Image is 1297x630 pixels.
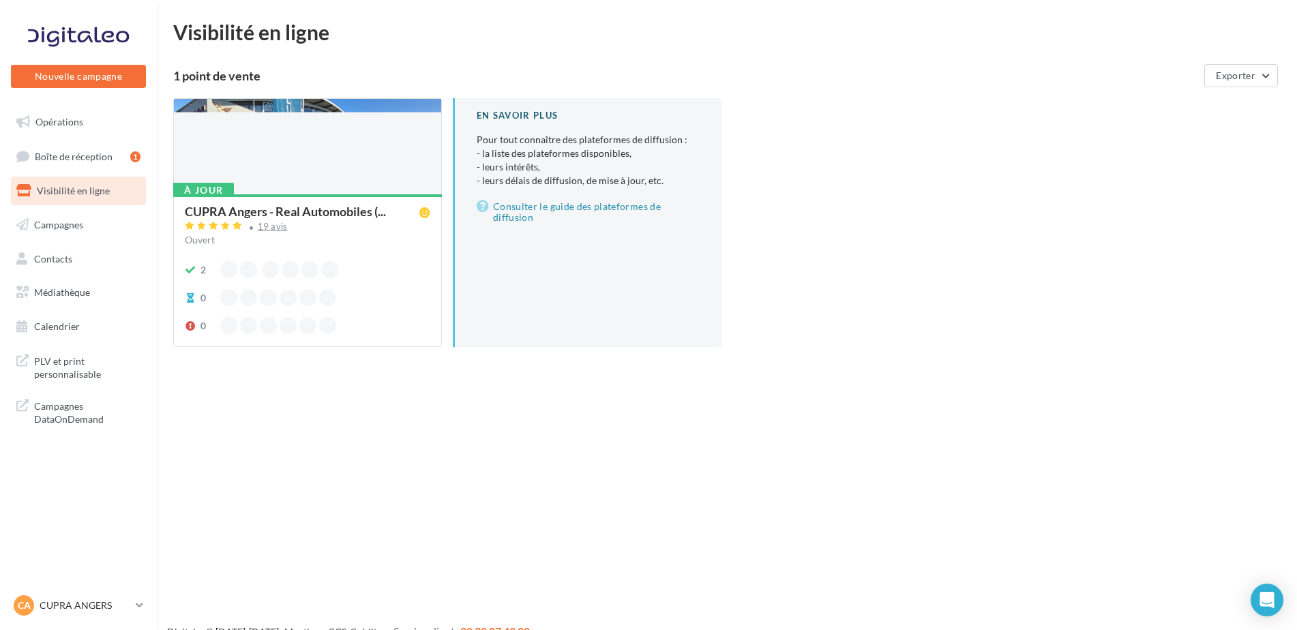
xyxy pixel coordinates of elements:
a: Campagnes DataOnDemand [8,391,149,432]
a: PLV et print personnalisable [8,346,149,387]
div: 2 [200,263,206,277]
a: 19 avis [185,220,430,236]
button: Nouvelle campagne [11,65,146,88]
div: 1 [130,151,140,162]
span: Opérations [35,116,83,127]
a: Médiathèque [8,278,149,307]
li: - leurs intérêts, [477,160,700,174]
a: Calendrier [8,312,149,341]
li: - la liste des plateformes disponibles, [477,147,700,160]
button: Exporter [1204,64,1278,87]
a: CA CUPRA ANGERS [11,592,146,618]
a: Campagnes [8,211,149,239]
div: 0 [200,319,206,333]
div: Visibilité en ligne [173,22,1281,42]
div: À jour [173,183,234,198]
span: Campagnes DataOnDemand [34,397,140,426]
a: Visibilité en ligne [8,177,149,205]
a: Boîte de réception1 [8,142,149,171]
span: Campagnes [34,219,83,230]
div: Open Intercom Messenger [1251,584,1283,616]
span: Médiathèque [34,286,90,298]
li: - leurs délais de diffusion, de mise à jour, etc. [477,174,700,187]
span: CA [18,599,31,612]
div: 1 point de vente [173,70,1199,82]
div: En savoir plus [477,109,700,122]
span: Visibilité en ligne [37,185,110,196]
a: Opérations [8,108,149,136]
p: CUPRA ANGERS [40,599,130,612]
span: Boîte de réception [35,150,113,162]
span: PLV et print personnalisable [34,352,140,381]
a: Contacts [8,245,149,273]
p: Pour tout connaître des plateformes de diffusion : [477,133,700,187]
span: CUPRA Angers - Real Automobiles (... [185,205,386,217]
a: Consulter le guide des plateformes de diffusion [477,198,700,226]
span: Exporter [1216,70,1255,81]
span: Contacts [34,252,72,264]
span: Ouvert [185,234,215,245]
span: Calendrier [34,320,80,332]
div: 0 [200,291,206,305]
div: 19 avis [258,222,288,231]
